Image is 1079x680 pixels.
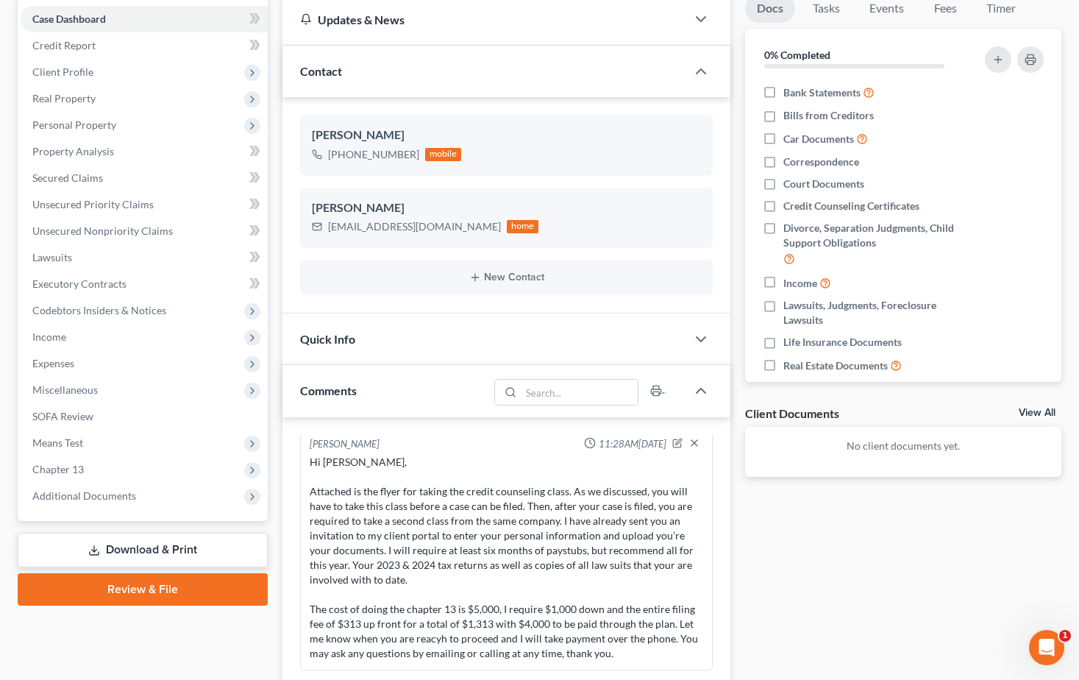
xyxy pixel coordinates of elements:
[32,224,173,237] span: Unsecured Nonpriority Claims
[21,32,268,59] a: Credit Report
[764,49,830,61] strong: 0% Completed
[328,147,419,162] div: [PHONE_NUMBER]
[300,64,342,78] span: Contact
[32,410,93,422] span: SOFA Review
[300,332,355,346] span: Quick Info
[32,277,127,290] span: Executory Contracts
[425,148,462,161] div: mobile
[745,405,839,421] div: Client Documents
[783,381,969,411] span: Retirement, 401K, IRA, Pension, Annuities
[783,132,854,146] span: Car Documents
[32,304,166,316] span: Codebtors Insiders & Notices
[32,198,154,210] span: Unsecured Priority Claims
[783,85,861,100] span: Bank Statements
[757,439,1050,453] p: No client documents yet.
[310,455,704,661] div: Hi [PERSON_NAME], Attached is the flyer for taking the credit counseling class. As we discussed, ...
[32,436,83,449] span: Means Test
[21,271,268,297] a: Executory Contracts
[1019,408,1055,418] a: View All
[312,127,702,144] div: [PERSON_NAME]
[32,357,74,369] span: Expenses
[783,108,874,123] span: Bills from Creditors
[312,199,702,217] div: [PERSON_NAME]
[599,437,666,451] span: 11:28AM[DATE]
[783,155,859,169] span: Correspondence
[18,573,268,606] a: Review & File
[783,298,969,327] span: Lawsuits, Judgments, Foreclosure Lawsuits
[21,138,268,165] a: Property Analysis
[783,276,817,291] span: Income
[328,219,501,234] div: [EMAIL_ADDRESS][DOMAIN_NAME]
[32,251,72,263] span: Lawsuits
[32,489,136,502] span: Additional Documents
[21,244,268,271] a: Lawsuits
[21,218,268,244] a: Unsecured Nonpriority Claims
[783,358,888,373] span: Real Estate Documents
[32,118,116,131] span: Personal Property
[18,533,268,567] a: Download & Print
[21,165,268,191] a: Secured Claims
[32,171,103,184] span: Secured Claims
[21,191,268,218] a: Unsecured Priority Claims
[1059,630,1071,642] span: 1
[300,12,669,27] div: Updates & News
[32,13,106,25] span: Case Dashboard
[32,145,114,157] span: Property Analysis
[507,220,539,233] div: home
[32,92,96,105] span: Real Property
[783,335,902,350] span: Life Insurance Documents
[310,437,380,452] div: [PERSON_NAME]
[783,199,919,213] span: Credit Counseling Certificates
[32,463,84,475] span: Chapter 13
[32,65,93,78] span: Client Profile
[21,403,268,430] a: SOFA Review
[312,272,702,283] button: New Contact
[32,383,98,396] span: Miscellaneous
[32,330,66,343] span: Income
[32,39,96,52] span: Credit Report
[783,221,969,250] span: Divorce, Separation Judgments, Child Support Obligations
[783,177,864,191] span: Court Documents
[300,383,357,397] span: Comments
[1029,630,1064,665] iframe: Intercom live chat
[21,6,268,32] a: Case Dashboard
[521,380,638,405] input: Search...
